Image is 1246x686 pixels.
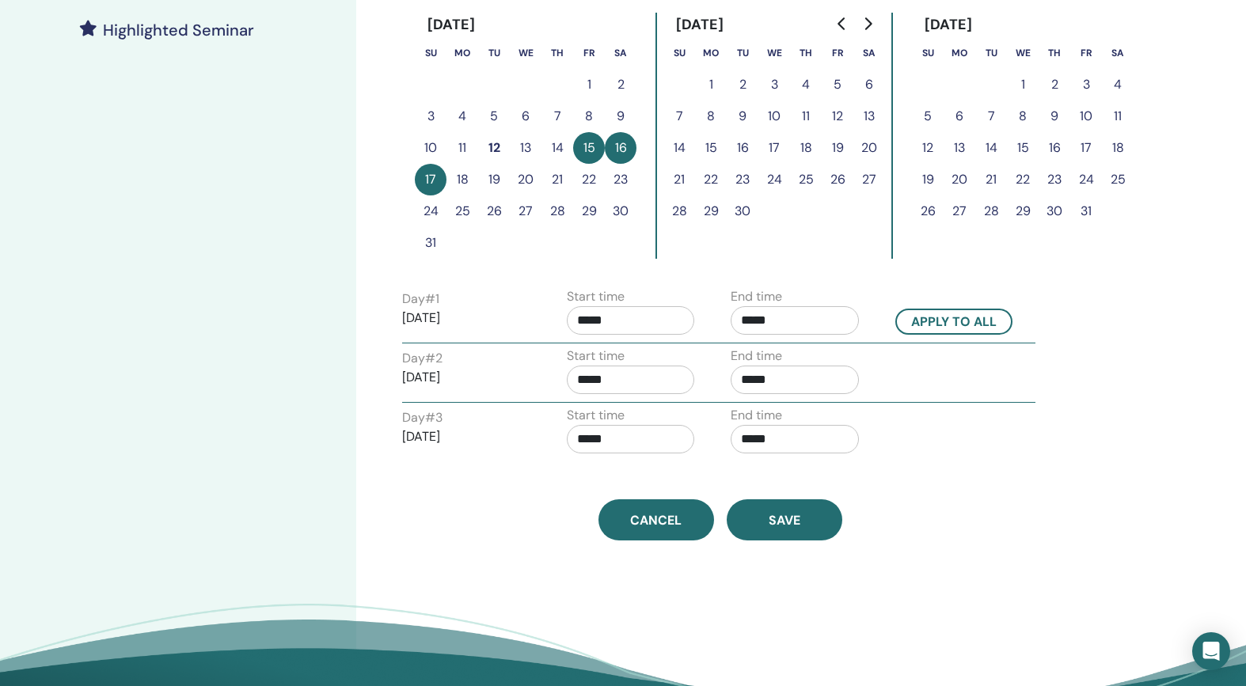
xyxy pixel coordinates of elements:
h4: Highlighted Seminar [103,21,254,40]
button: 14 [975,132,1007,164]
button: 21 [663,164,695,195]
button: 16 [1039,132,1070,164]
button: 28 [975,195,1007,227]
th: Thursday [1039,37,1070,69]
span: Cancel [630,512,682,529]
button: 13 [510,132,541,164]
button: 28 [541,195,573,227]
button: 5 [912,100,944,132]
button: 9 [1039,100,1070,132]
button: 25 [1102,164,1134,195]
th: Tuesday [727,37,758,69]
button: 31 [1070,195,1102,227]
button: 14 [663,132,695,164]
th: Saturday [605,37,636,69]
button: 29 [695,195,727,227]
button: 21 [975,164,1007,195]
button: 26 [478,195,510,227]
div: Open Intercom Messenger [1192,632,1230,670]
a: Cancel [598,499,714,540]
label: Day # 2 [402,349,443,368]
button: 16 [605,132,636,164]
button: 26 [822,164,853,195]
button: 20 [853,132,885,164]
button: 4 [446,100,478,132]
button: 14 [541,132,573,164]
button: 2 [605,69,636,100]
button: 1 [573,69,605,100]
button: 8 [695,100,727,132]
button: 2 [1039,69,1070,100]
th: Sunday [663,37,695,69]
th: Wednesday [510,37,541,69]
button: 23 [727,164,758,195]
button: 12 [912,132,944,164]
button: 13 [944,132,975,164]
button: 26 [912,195,944,227]
label: Start time [567,406,625,425]
button: 30 [605,195,636,227]
button: 8 [1007,100,1039,132]
button: 9 [727,100,758,132]
button: 20 [510,164,541,195]
button: 19 [912,164,944,195]
th: Wednesday [758,37,790,69]
th: Tuesday [478,37,510,69]
button: 30 [727,195,758,227]
button: 19 [478,164,510,195]
button: 30 [1039,195,1070,227]
button: 5 [478,100,510,132]
button: 6 [944,100,975,132]
th: Friday [1070,37,1102,69]
button: 1 [1007,69,1039,100]
button: Save [727,499,842,540]
th: Friday [822,37,853,69]
button: Go to previous month [830,8,855,40]
button: 11 [446,132,478,164]
button: 31 [415,227,446,259]
button: 3 [415,100,446,132]
button: 10 [1070,100,1102,132]
button: 21 [541,164,573,195]
th: Saturday [853,37,885,69]
button: 22 [1007,164,1039,195]
th: Monday [695,37,727,69]
p: [DATE] [402,427,530,446]
th: Sunday [415,37,446,69]
button: 4 [790,69,822,100]
button: 12 [822,100,853,132]
button: 23 [605,164,636,195]
button: 15 [573,132,605,164]
button: 5 [822,69,853,100]
button: 3 [758,69,790,100]
button: 9 [605,100,636,132]
button: 10 [415,132,446,164]
button: 28 [663,195,695,227]
button: 2 [727,69,758,100]
th: Monday [446,37,478,69]
label: Day # 3 [402,408,443,427]
th: Monday [944,37,975,69]
button: 17 [758,132,790,164]
th: Sunday [912,37,944,69]
button: 7 [975,100,1007,132]
div: [DATE] [415,13,488,37]
button: 23 [1039,164,1070,195]
button: 12 [478,132,510,164]
button: 6 [510,100,541,132]
button: Go to next month [855,8,880,40]
button: 22 [573,164,605,195]
button: 27 [944,195,975,227]
button: 7 [541,100,573,132]
button: 24 [415,195,446,227]
button: 6 [853,69,885,100]
label: Start time [567,347,625,366]
button: 11 [1102,100,1134,132]
th: Saturday [1102,37,1134,69]
button: 3 [1070,69,1102,100]
th: Thursday [790,37,822,69]
label: End time [731,406,782,425]
button: 16 [727,132,758,164]
button: 13 [853,100,885,132]
th: Wednesday [1007,37,1039,69]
